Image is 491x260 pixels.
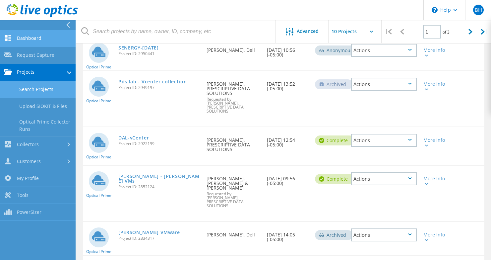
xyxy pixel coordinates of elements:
div: [DATE] 09:56 (-05:00) [264,166,312,192]
a: DAL-vCenter [118,135,149,140]
div: [PERSON_NAME], PRESCRIPTIVE DATA SOLUTIONS [203,127,264,158]
span: Project ID: 2949197 [118,86,200,90]
span: Optical Prime [86,65,111,69]
span: Optical Prime [86,155,111,159]
svg: \n [432,7,438,13]
span: Requested by [PERSON_NAME], PRESCRIPTIVE DATA SOLUTIONS [207,192,260,208]
span: Advanced [297,29,319,34]
div: Actions [351,78,417,91]
div: Complete [315,135,354,145]
div: More Info [423,138,449,147]
div: Complete [315,174,354,184]
div: Actions [351,134,417,147]
input: Search projects by name, owner, ID, company, etc [76,20,276,43]
span: Requested by [PERSON_NAME], PRESCRIPTIVE DATA SOLUTIONS [207,97,260,113]
a: [PERSON_NAME] - [PERSON_NAME] VMs [118,174,200,183]
div: [DATE] 13:52 (-05:00) [264,71,312,98]
div: [DATE] 14:05 (-05:00) [264,222,312,248]
div: | [477,20,491,43]
div: Actions [351,172,417,185]
span: Project ID: 2852124 [118,185,200,189]
div: | [382,20,395,43]
div: [DATE] 10:56 (-05:00) [264,37,312,64]
div: More Info [423,82,449,91]
span: Project ID: 2834317 [118,236,200,240]
a: [PERSON_NAME] VMware [118,230,180,235]
div: Actions [351,44,417,57]
div: More Info [423,232,449,242]
div: [PERSON_NAME], Dell [203,222,264,244]
div: More Info [423,48,449,57]
span: Optical Prime [86,250,111,254]
span: BH [474,7,482,13]
div: Archived [315,230,353,240]
span: Project ID: 2922199 [118,142,200,146]
a: Live Optics Dashboard [7,14,78,19]
span: Optical Prime [86,99,111,103]
span: of 3 [443,29,450,35]
div: [PERSON_NAME], Dell [203,37,264,59]
div: Archived [315,79,353,89]
div: [PERSON_NAME], [PERSON_NAME] & [PERSON_NAME] [203,166,264,215]
div: [DATE] 12:54 (-05:00) [264,127,312,154]
div: More Info [423,176,449,186]
span: Optical Prime [86,194,111,198]
a: Pds.lab - Vcenter collection [118,79,187,84]
span: Project ID: 2950441 [118,52,200,56]
div: Anonymous [315,45,359,55]
div: [PERSON_NAME], PRESCRIPTIVE DATA SOLUTIONS [203,71,264,120]
div: Actions [351,228,417,241]
a: SENERGY-[DATE] [118,45,159,50]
